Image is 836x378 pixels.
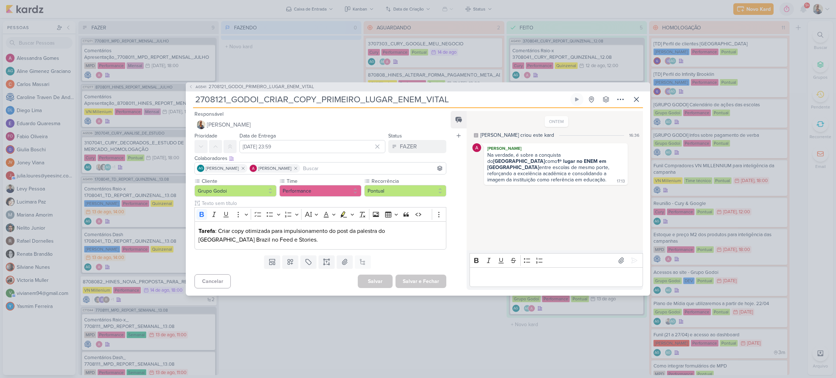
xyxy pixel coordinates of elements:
input: Texto sem título [200,200,446,207]
label: Time [286,177,361,185]
img: Iara Santos [197,120,205,129]
div: Na verdade, é sobre a conquista do como entre escolas de mesmo porte, reforçando a excelência aca... [487,152,611,183]
button: Performance [279,185,361,197]
div: 16:36 [629,132,639,139]
span: [PERSON_NAME] [206,165,239,172]
div: Editor editing area: main [194,221,446,250]
label: Cliente [201,177,276,185]
strong: Tarefa [198,227,215,235]
div: Editor editing area: main [470,267,643,287]
button: Cancelar [194,274,231,288]
div: Editor toolbar [194,207,446,221]
span: 2708121_GODOI_PRIMEIRO_LUGAR_ENEM_VITAL [209,83,314,91]
button: Pontual [364,185,446,197]
div: Aline Gimenez Graciano [197,165,204,172]
input: Kard Sem Título [193,93,569,106]
label: Recorrência [371,177,446,185]
strong: 1º lugar no ENEM em [GEOGRAPHIC_DATA] [487,158,608,170]
span: [PERSON_NAME] [258,165,291,172]
label: Data de Entrega [239,133,276,139]
div: [PERSON_NAME] criou este kard [480,131,554,139]
button: FAZER [388,140,446,153]
span: [PERSON_NAME] [207,120,251,129]
strong: [GEOGRAPHIC_DATA] [493,158,545,164]
p: : Criar copy otimizada para impulsionamento do post da palestra do [GEOGRAPHIC_DATA] Brazil no Fe... [198,227,442,244]
button: [PERSON_NAME] [194,118,446,131]
img: Alessandra Gomes [472,143,481,152]
div: FAZER [400,142,417,151]
label: Status [388,133,402,139]
p: AG [198,167,203,170]
div: Ligar relógio [574,96,580,102]
button: Grupo Godoi [194,185,276,197]
label: Responsável [194,111,224,117]
button: AG541 2708121_GODOI_PRIMEIRO_LUGAR_ENEM_VITAL [189,83,314,91]
div: [PERSON_NAME] [485,145,626,152]
label: Prioridade [194,133,217,139]
img: Alessandra Gomes [250,165,257,172]
input: Select a date [239,140,385,153]
span: AG541 [194,84,207,90]
input: Buscar [302,164,444,173]
div: Editor toolbar [470,253,643,267]
div: Colaboradores [194,155,446,162]
div: 17:13 [617,178,625,184]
